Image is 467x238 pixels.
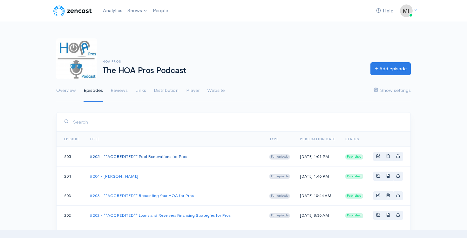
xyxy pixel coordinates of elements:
[125,4,150,18] a: Shows
[345,174,363,179] span: Published
[295,166,340,186] td: [DATE] 1:46 PM
[57,206,85,225] td: 202
[373,211,403,220] div: Basic example
[90,213,231,218] a: #202 - **ACCREDITED** Loans and Reserves: Financing Strategies for Pros
[345,213,363,218] span: Published
[269,213,290,218] span: Full episode
[345,194,363,199] span: Published
[373,152,403,161] div: Basic example
[90,193,194,198] a: #203 - **ACCREDITED** Repainting Your HOA for Pros
[90,154,187,159] a: #205 - **ACCREDITED** Pool Renovations for Pros
[154,79,179,102] a: Distribution
[64,137,79,141] a: Episode
[370,62,411,75] a: Add episode
[103,66,363,75] h1: The HOA Pros Podcast
[345,137,359,141] span: Status
[269,174,290,179] span: Full episode
[57,147,85,167] td: 205
[207,79,225,102] a: Website
[373,191,403,201] div: Basic example
[73,115,403,128] input: Search
[90,137,99,141] a: Title
[374,79,411,102] a: Show settings
[295,186,340,206] td: [DATE] 10:44 AM
[295,147,340,167] td: [DATE] 1:01 PM
[373,172,403,181] div: Basic example
[269,137,278,141] a: Type
[90,173,138,179] a: #204 - [PERSON_NAME]
[300,137,335,141] a: Publication date
[345,154,363,160] span: Published
[269,154,290,160] span: Full episode
[295,206,340,225] td: [DATE] 8:36 AM
[269,194,290,199] span: Full episode
[150,4,171,17] a: People
[111,79,128,102] a: Reviews
[186,79,200,102] a: Player
[400,4,413,17] img: ...
[57,166,85,186] td: 204
[57,186,85,206] td: 203
[100,4,125,17] a: Analytics
[135,79,146,102] a: Links
[374,4,396,18] a: Help
[103,60,363,63] h6: HOA Pros
[84,79,103,102] a: Episodes
[52,4,93,17] img: ZenCast Logo
[56,79,76,102] a: Overview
